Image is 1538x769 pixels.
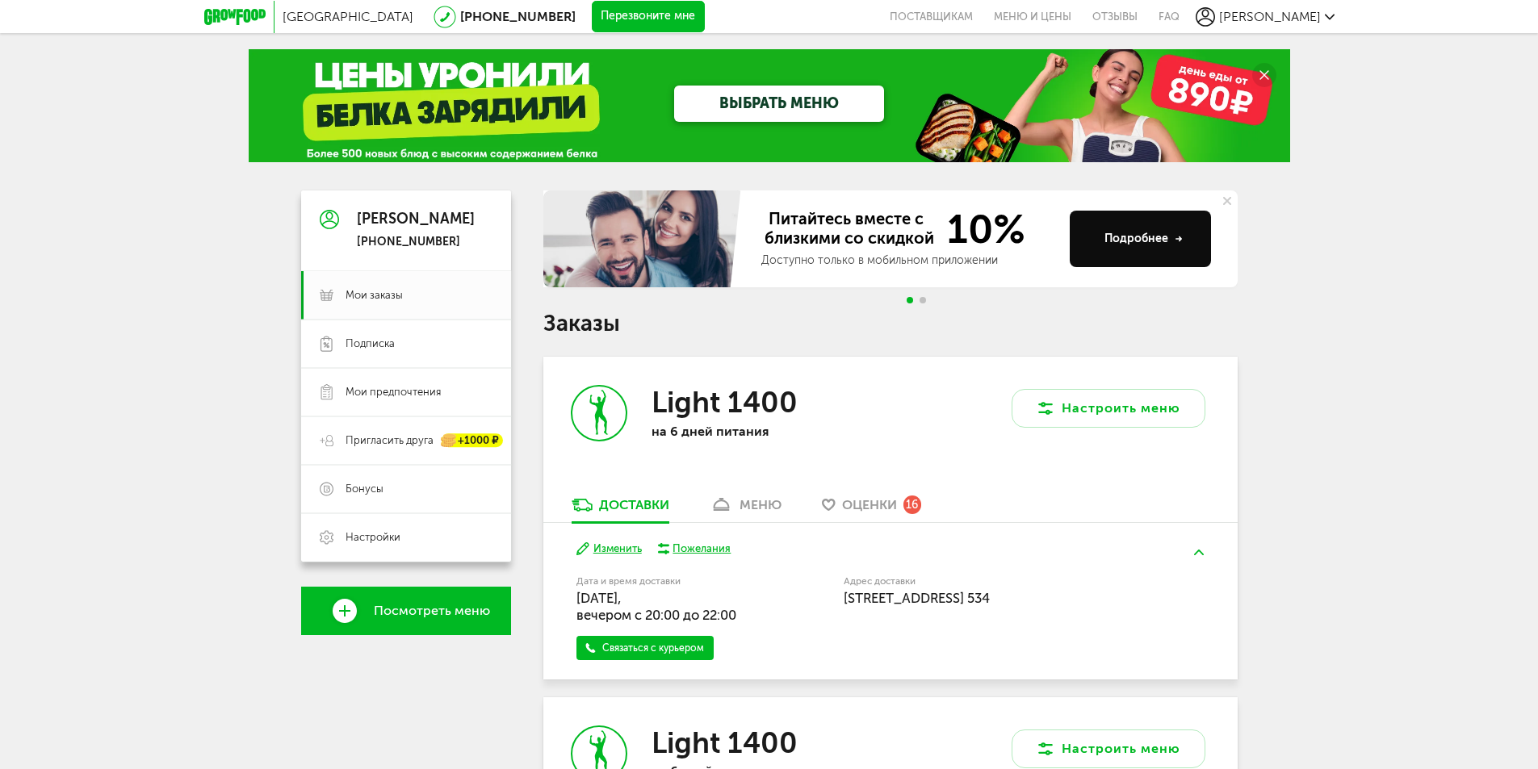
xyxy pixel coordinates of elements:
button: Настроить меню [1012,729,1205,768]
div: Подробнее [1104,231,1183,247]
button: Перезвоните мне [592,1,705,33]
a: Оценки 16 [814,496,929,522]
div: 16 [903,495,921,513]
div: [PERSON_NAME] [357,211,475,228]
a: Пригласить друга +1000 ₽ [301,416,511,465]
div: +1000 ₽ [442,434,503,448]
p: на 6 дней питания [652,424,861,439]
button: Изменить [576,541,642,557]
span: Мои предпочтения [346,385,441,399]
span: 10% [937,209,1025,249]
a: Мои заказы [301,271,511,320]
span: Посмотреть меню [374,604,490,618]
a: Подписка [301,320,511,368]
div: Доступно только в мобильном приложении [761,253,1057,269]
img: arrow-up-green.5eb5f82.svg [1194,550,1204,555]
span: [GEOGRAPHIC_DATA] [283,9,413,24]
span: Подписка [346,336,395,351]
a: [PHONE_NUMBER] [460,9,576,24]
div: [PHONE_NUMBER] [357,235,475,249]
span: [DATE], вечером c 20:00 до 22:00 [576,590,736,623]
button: Настроить меню [1012,389,1205,428]
label: Адрес доставки [844,577,1145,586]
span: [STREET_ADDRESS] 534 [844,590,990,606]
a: Бонусы [301,465,511,513]
a: меню [702,496,790,522]
h3: Light 1400 [652,385,798,420]
span: Пригласить друга [346,433,434,448]
label: Дата и время доставки [576,577,761,586]
a: Доставки [564,496,677,522]
span: Питайтесь вместе с близкими со скидкой [761,209,937,249]
span: [PERSON_NAME] [1219,9,1321,24]
div: меню [740,497,782,512]
a: Настройки [301,513,511,562]
img: family-banner.579af9d.jpg [543,190,745,287]
span: Go to slide 1 [907,297,913,303]
h1: Заказы [543,313,1238,334]
span: Оценки [842,497,897,512]
a: Посмотреть меню [301,587,511,635]
span: Мои заказы [346,288,403,303]
div: Доставки [599,497,669,512]
h3: Light 1400 [652,725,798,760]
div: Пожелания [673,541,731,556]
a: Мои предпочтения [301,368,511,416]
span: Настройки [346,530,400,545]
button: Подробнее [1070,211,1211,267]
a: Связаться с курьером [576,636,714,660]
span: Бонусы [346,482,383,496]
a: ВЫБРАТЬ МЕНЮ [674,86,884,122]
span: Go to slide 2 [920,297,926,303]
button: Пожелания [658,541,731,556]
